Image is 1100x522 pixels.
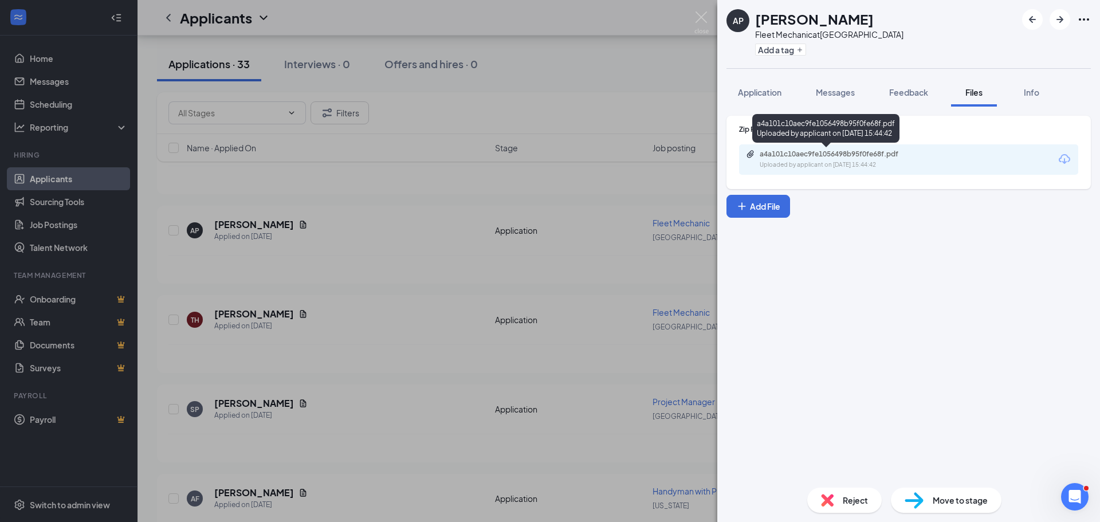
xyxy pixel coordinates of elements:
div: a4a101c10aec9fe1056498b95f0fe68f.pdf [760,150,920,159]
svg: Plus [736,201,748,212]
svg: Paperclip [746,150,755,159]
button: ArrowRight [1050,9,1070,30]
button: Add FilePlus [726,195,790,218]
svg: Download [1058,152,1071,166]
span: Messages [816,87,855,97]
div: Zip Recruiter Resume [739,124,1078,134]
h1: [PERSON_NAME] [755,9,874,29]
iframe: Intercom live chat [1061,483,1089,511]
button: PlusAdd a tag [755,44,806,56]
a: Paperclipa4a101c10aec9fe1056498b95f0fe68f.pdfUploaded by applicant on [DATE] 15:44:42 [746,150,932,170]
button: ArrowLeftNew [1022,9,1043,30]
div: AP [733,15,744,26]
svg: Plus [796,46,803,53]
div: Uploaded by applicant on [DATE] 15:44:42 [760,160,932,170]
svg: ArrowRight [1053,13,1067,26]
span: Info [1024,87,1039,97]
span: Move to stage [933,494,988,507]
span: Application [738,87,781,97]
span: Files [965,87,983,97]
span: Feedback [889,87,928,97]
div: a4a101c10aec9fe1056498b95f0fe68f.pdf Uploaded by applicant on [DATE] 15:44:42 [752,114,899,143]
div: Fleet Mechanic at [GEOGRAPHIC_DATA] [755,29,903,40]
svg: ArrowLeftNew [1026,13,1039,26]
span: Reject [843,494,868,507]
svg: Ellipses [1077,13,1091,26]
